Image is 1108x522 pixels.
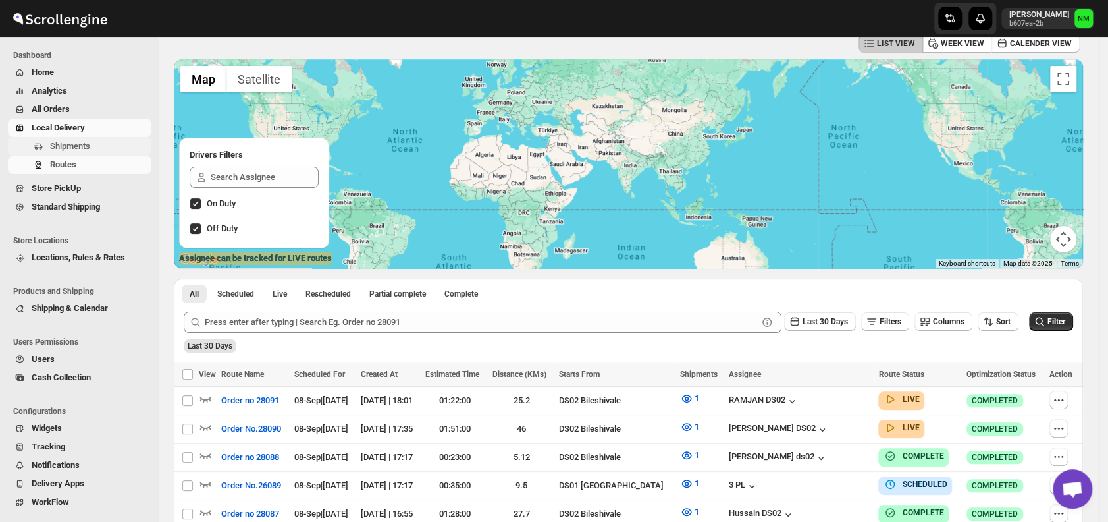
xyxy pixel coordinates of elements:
span: COMPLETED [972,452,1018,463]
p: b607ea-2b [1009,20,1069,28]
button: Tracking [8,438,151,456]
span: COMPLETED [972,424,1018,434]
button: All routes [182,285,207,303]
span: WorkFlow [32,497,69,507]
div: 5.12 [492,451,550,464]
div: 00:35:00 [425,479,484,492]
span: Tracking [32,442,65,451]
button: Hussain DS02 [729,508,795,521]
span: Complete [444,289,478,299]
span: Scheduled For [294,370,345,379]
button: Widgets [8,419,151,438]
button: CALENDER VIEW [991,34,1080,53]
span: Routes [50,159,76,169]
span: Scheduled [217,289,254,299]
button: Delivery Apps [8,475,151,493]
div: DS01 [GEOGRAPHIC_DATA] [559,479,672,492]
button: LIVE [884,393,919,406]
span: Shipments [680,370,718,379]
span: Users Permissions [13,337,151,347]
span: LIST VIEW [877,38,915,49]
b: COMPLETE [902,451,943,461]
p: [PERSON_NAME] [1009,9,1069,20]
span: Estimated Time [425,370,479,379]
span: Standard Shipping [32,202,100,212]
div: DS02 Bileshivale [559,507,672,521]
span: Shipments [50,141,90,151]
span: Sort [996,317,1011,326]
span: Order No.26089 [221,479,281,492]
span: Products and Shipping [13,286,151,297]
button: Last 30 Days [784,312,856,331]
div: DS02 Bileshivale [559,451,672,464]
span: 08-Sep | [DATE] [294,480,348,490]
button: LIST VIEW [858,34,923,53]
button: Show street map [180,66,226,92]
span: All [190,289,199,299]
span: Route Status [878,370,924,379]
b: COMPLETE [902,508,943,517]
button: 1 [672,445,707,466]
button: SCHEDULED [884,478,947,491]
span: Analytics [32,86,67,96]
button: Filter [1029,312,1073,331]
span: 1 [695,422,699,432]
b: LIVE [902,423,919,432]
button: 1 [672,388,707,409]
span: COMPLETED [972,509,1018,519]
span: Store Locations [13,235,151,246]
button: Keyboard shortcuts [939,259,995,268]
span: COMPLETED [972,480,1018,491]
button: Cash Collection [8,368,151,387]
span: On Duty [207,198,236,208]
button: WorkFlow [8,493,151,511]
span: Order no 28087 [221,507,279,521]
div: [PERSON_NAME] ds02 [729,451,828,465]
span: Assignee [729,370,761,379]
a: Open this area in Google Maps (opens a new window) [177,251,221,268]
button: [PERSON_NAME] DS02 [729,423,829,436]
button: Order no 28091 [213,390,287,411]
label: Assignee can be tracked for LIVE routes [179,252,332,265]
button: All Orders [8,100,151,119]
span: CALENDER VIEW [1010,38,1072,49]
span: COMPLETED [972,395,1018,406]
div: [DATE] | 17:17 [361,451,417,464]
span: Configurations [13,406,151,417]
div: DS02 Bileshivale [559,394,672,407]
img: ScrollEngine [11,2,109,35]
span: 1 [695,478,699,488]
span: 08-Sep | [DATE] [294,509,348,519]
span: Rescheduled [305,289,351,299]
span: Live [273,289,287,299]
div: 01:28:00 [425,507,484,521]
button: COMPLETE [884,506,943,519]
button: 3 PL [729,480,758,493]
span: WEEK VIEW [941,38,984,49]
span: Created At [361,370,398,379]
span: Delivery Apps [32,478,84,488]
span: Off Duty [207,223,238,233]
button: 1 [672,473,707,494]
button: Shipping & Calendar [8,299,151,318]
div: RAMJAN DS02 [729,395,799,408]
span: Dashboard [13,50,151,61]
div: 27.7 [492,507,550,521]
button: Notifications [8,456,151,475]
span: Last 30 Days [803,317,848,326]
span: Distance (KMs) [492,370,546,379]
button: Order No.26089 [213,475,289,496]
span: View [199,370,216,379]
div: 01:51:00 [425,422,484,436]
button: WEEK VIEW [922,34,992,53]
span: Widgets [32,423,62,433]
input: Search Assignee [211,167,319,188]
button: Order no 28088 [213,447,287,468]
span: 08-Sep | [DATE] [294,452,348,462]
button: Columns [914,312,972,331]
span: Route Name [221,370,264,379]
span: 08-Sep | [DATE] [294,424,348,434]
span: 1 [695,450,699,460]
button: Shipments [8,137,151,156]
button: 1 [672,417,707,438]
